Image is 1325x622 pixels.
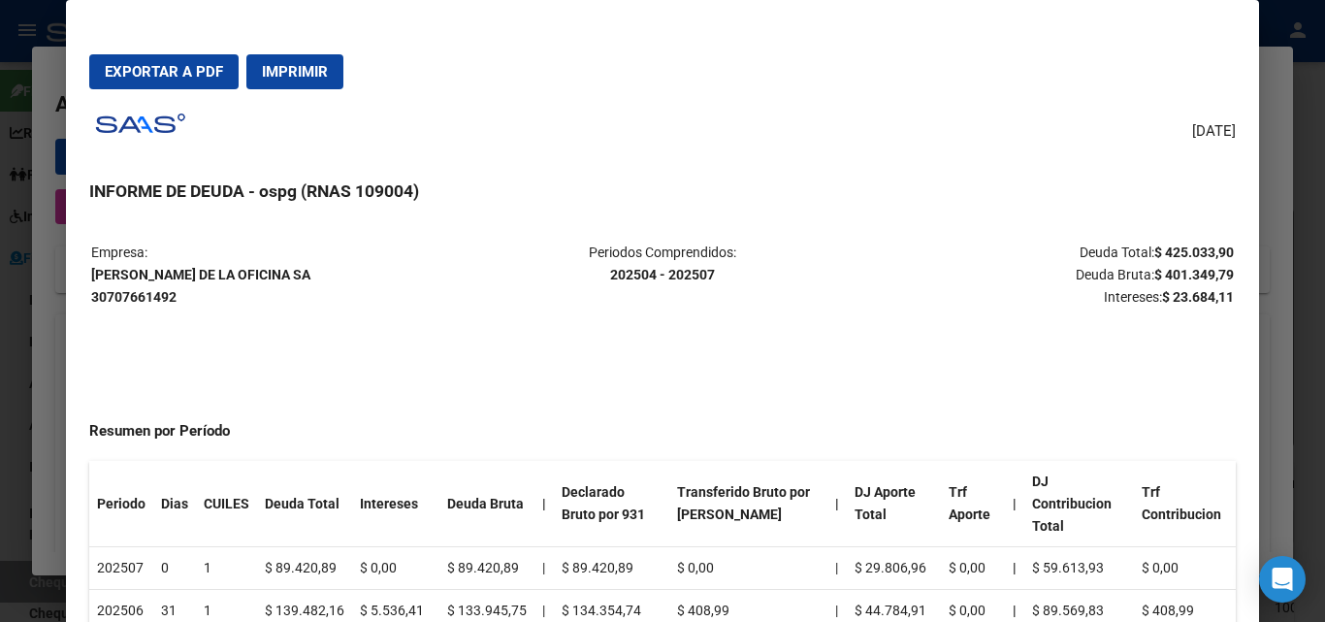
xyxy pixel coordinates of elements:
[1192,120,1236,143] span: [DATE]
[105,63,223,81] span: Exportar a PDF
[554,547,668,590] td: $ 89.420,89
[89,461,153,547] th: Periodo
[1024,461,1135,547] th: DJ Contribucion Total
[89,179,1235,204] h3: INFORME DE DEUDA - ospg (RNAS 109004)
[89,547,153,590] td: 202507
[855,242,1234,308] p: Deuda Total: Deuda Bruta: Intereses:
[352,461,439,547] th: Intereses
[669,547,828,590] td: $ 0,00
[941,461,1004,547] th: Trf Aporte
[847,547,941,590] td: $ 29.806,96
[1154,267,1234,282] strong: $ 401.349,79
[1134,547,1235,590] td: $ 0,00
[89,420,1235,442] h4: Resumen por Período
[1154,245,1234,260] strong: $ 425.033,90
[246,54,343,89] button: Imprimir
[534,547,554,590] td: |
[91,267,310,305] strong: [PERSON_NAME] DE LA OFICINA SA 30707661492
[847,461,941,547] th: DJ Aporte Total
[153,461,196,547] th: Dias
[196,547,257,590] td: 1
[1134,461,1235,547] th: Trf Contribucion
[153,547,196,590] td: 0
[257,461,352,547] th: Deuda Total
[196,461,257,547] th: CUILES
[534,461,554,547] th: |
[669,461,828,547] th: Transferido Bruto por [PERSON_NAME]
[89,54,239,89] button: Exportar a PDF
[352,547,439,590] td: $ 0,00
[91,242,470,308] p: Empresa:
[439,547,534,590] td: $ 89.420,89
[827,547,847,590] td: |
[1259,556,1306,603] div: Open Intercom Messenger
[941,547,1004,590] td: $ 0,00
[1005,547,1024,590] th: |
[439,461,534,547] th: Deuda Bruta
[472,242,852,286] p: Periodos Comprendidos:
[827,461,847,547] th: |
[1162,289,1234,305] strong: $ 23.684,11
[1024,547,1135,590] td: $ 59.613,93
[257,547,352,590] td: $ 89.420,89
[610,267,715,282] strong: 202504 - 202507
[1005,461,1024,547] th: |
[262,63,328,81] span: Imprimir
[554,461,668,547] th: Declarado Bruto por 931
